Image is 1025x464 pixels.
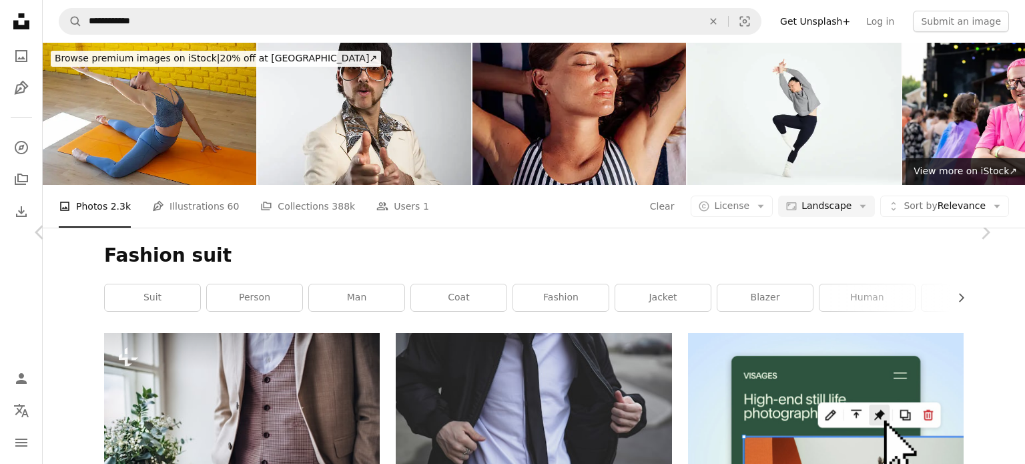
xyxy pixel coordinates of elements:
[8,429,35,456] button: Menu
[207,284,302,311] a: person
[8,75,35,101] a: Illustrations
[615,284,711,311] a: jacket
[104,419,380,431] a: A midsection of man with formal suit standing on an indoor party, hands in pockets.
[801,200,851,213] span: Landscape
[949,284,964,311] button: scroll list to the right
[43,43,389,75] a: Browse premium images on iStock|20% off at [GEOGRAPHIC_DATA]↗
[8,365,35,392] a: Log in / Sign up
[904,200,986,213] span: Relevance
[906,158,1025,185] a: View more on iStock↗
[687,43,901,185] img: Mature sporty woman wearing sportswear, pants and top, practicing yoga, studio shot
[411,284,506,311] a: coat
[228,199,240,214] span: 60
[717,284,813,311] a: blazer
[691,196,773,217] button: License
[649,196,675,217] button: Clear
[819,284,915,311] a: human
[729,9,761,34] button: Visual search
[904,200,937,211] span: Sort by
[376,185,429,228] a: Users 1
[8,397,35,424] button: Language
[858,11,902,32] a: Log in
[152,185,239,228] a: Illustrations 60
[513,284,609,311] a: fashion
[8,43,35,69] a: Photos
[104,244,964,268] h1: Fashion suit
[423,199,429,214] span: 1
[332,199,355,214] span: 388k
[258,43,471,185] img: A man dressed in clothes from the '70s on a white background
[914,166,1017,176] span: View more on iStock ↗
[472,43,686,185] img: Relaxed Woman Sunbathing on a Beach Towel
[55,53,220,63] span: Browse premium images on iStock |
[55,53,377,63] span: 20% off at [GEOGRAPHIC_DATA] ↗
[8,166,35,193] a: Collections
[699,9,728,34] button: Clear
[59,9,82,34] button: Search Unsplash
[913,11,1009,32] button: Submit an image
[8,134,35,161] a: Explore
[309,284,404,311] a: man
[922,284,1017,311] a: apparel
[59,8,761,35] form: Find visuals sitewide
[778,196,875,217] button: Landscape
[714,200,749,211] span: License
[260,185,355,228] a: Collections 388k
[43,43,256,185] img: Mature Woman Practicing Yoga on Mat in Studio
[880,196,1009,217] button: Sort byRelevance
[105,284,200,311] a: suit
[945,168,1025,296] a: Next
[772,11,858,32] a: Get Unsplash+
[396,419,671,431] a: A man is wearing a suit jacket and tie.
